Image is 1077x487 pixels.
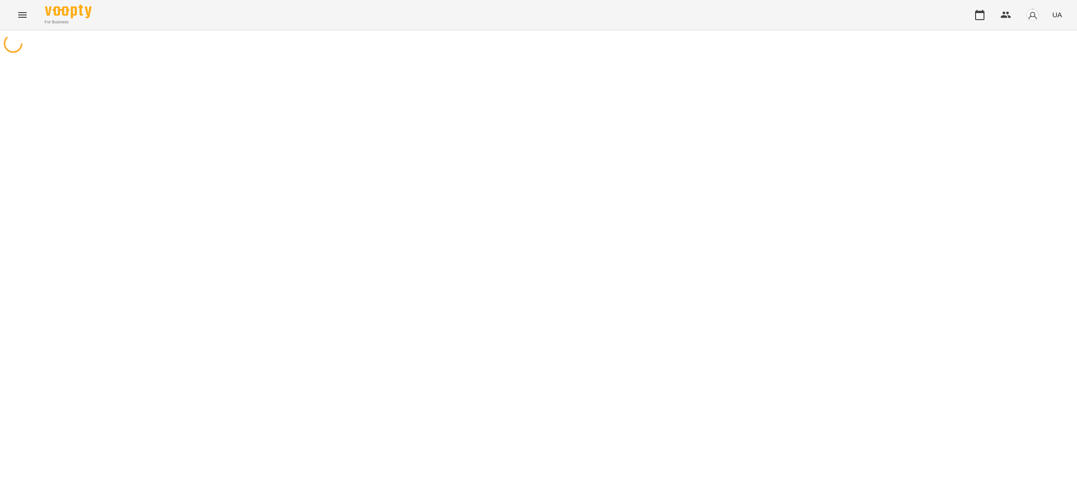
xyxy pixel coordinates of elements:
img: Voopty Logo [45,5,92,18]
img: avatar_s.png [1026,8,1039,21]
span: UA [1052,10,1062,20]
button: Menu [11,4,34,26]
span: For Business [45,19,92,25]
button: UA [1048,6,1066,23]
